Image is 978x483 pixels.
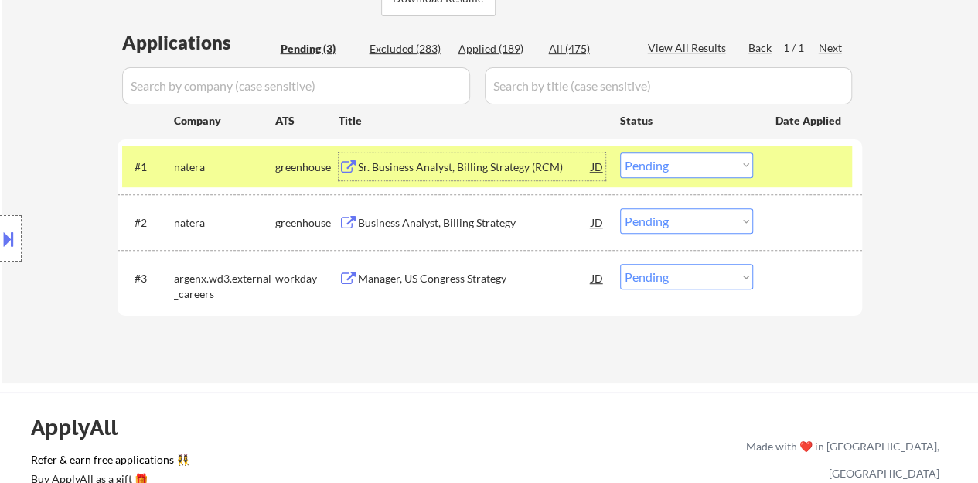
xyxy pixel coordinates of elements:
div: greenhouse [275,159,339,175]
div: 1 / 1 [783,40,819,56]
div: All (475) [549,41,626,57]
div: ATS [275,113,339,128]
div: JD [590,152,605,180]
div: Pending (3) [281,41,358,57]
div: workday [275,271,339,286]
div: Applications [122,33,275,52]
div: Excluded (283) [370,41,447,57]
input: Search by company (case sensitive) [122,67,470,104]
input: Search by title (case sensitive) [485,67,852,104]
div: Business Analyst, Billing Strategy [358,215,591,231]
div: Title [339,113,605,128]
div: View All Results [648,40,731,56]
div: Back [748,40,773,56]
div: ApplyAll [31,414,135,440]
div: Manager, US Congress Strategy [358,271,591,286]
div: JD [590,264,605,292]
div: greenhouse [275,215,339,231]
div: Sr. Business Analyst, Billing Strategy (RCM) [358,159,591,175]
div: Next [819,40,843,56]
div: Status [620,106,753,134]
div: Date Applied [775,113,843,128]
a: Refer & earn free applications 👯‍♀️ [31,454,423,471]
div: JD [590,208,605,236]
div: Applied (189) [458,41,536,57]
